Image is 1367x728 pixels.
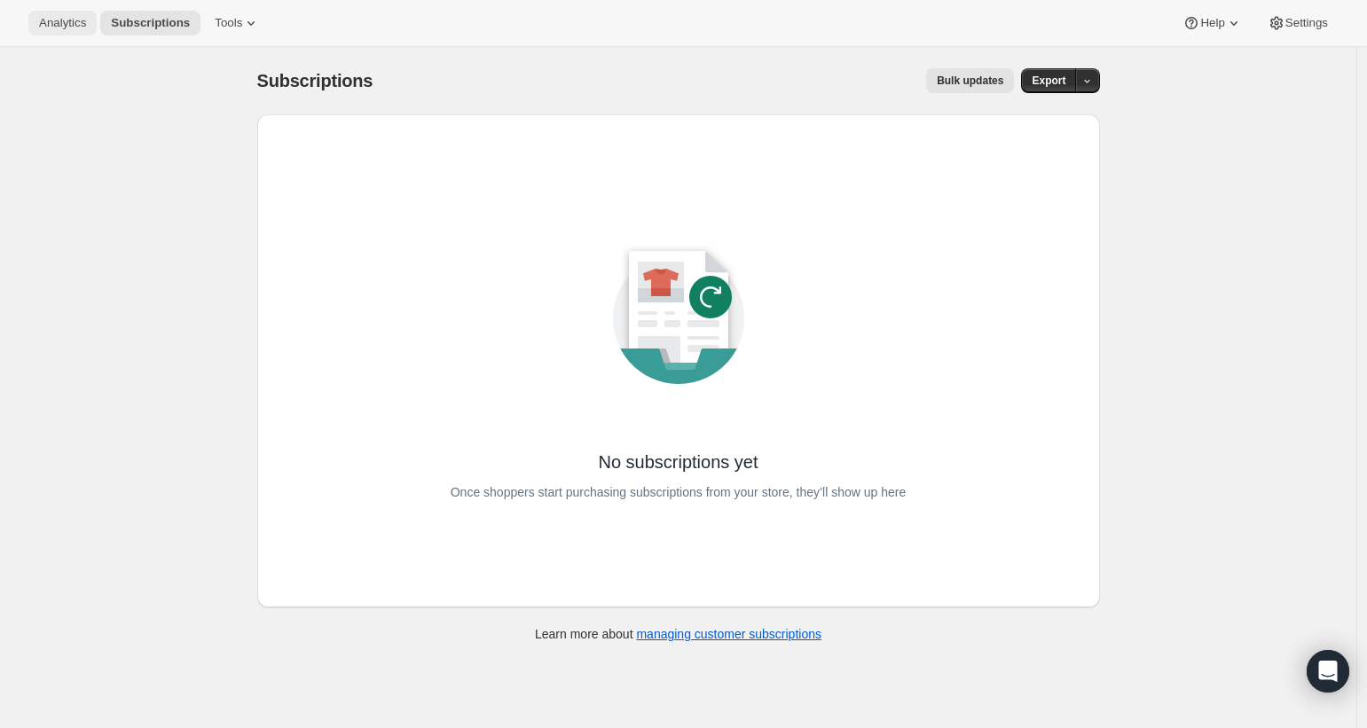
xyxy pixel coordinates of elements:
button: Analytics [28,11,97,35]
span: Subscriptions [257,71,373,90]
button: Bulk updates [926,68,1014,93]
span: Analytics [39,16,86,30]
p: Learn more about [535,625,821,643]
p: Once shoppers start purchasing subscriptions from your store, they’ll show up here [451,480,907,505]
div: Open Intercom Messenger [1307,650,1349,693]
button: Tools [204,11,271,35]
span: Subscriptions [111,16,190,30]
button: Export [1021,68,1076,93]
span: Settings [1285,16,1328,30]
button: Help [1172,11,1253,35]
span: Tools [215,16,242,30]
span: Bulk updates [937,74,1003,88]
span: Export [1032,74,1065,88]
button: Settings [1257,11,1339,35]
a: managing customer subscriptions [636,627,821,641]
button: Subscriptions [100,11,200,35]
p: No subscriptions yet [598,450,758,474]
span: Help [1200,16,1224,30]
